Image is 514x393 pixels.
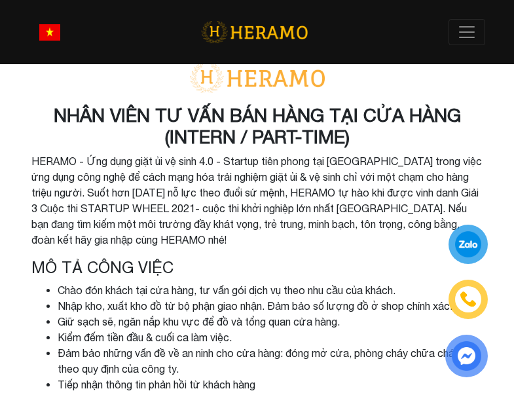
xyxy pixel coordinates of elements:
h4: Mô tả công việc [31,258,483,277]
img: phone-icon [460,291,476,307]
li: Tiếp nhận thông tin phản hồi từ khách hàng [58,377,483,392]
img: logo [201,19,308,46]
img: vn-flag.png [39,24,60,41]
p: HERAMO - Ứng dụng giặt ủi vệ sinh 4.0 - Startup tiên phong tại [GEOGRAPHIC_DATA] trong việc ứng d... [31,153,483,248]
li: Giữ sạch sẽ, ngăn nắp khu vực để đồ và tổng quan cửa hàng. [58,314,483,329]
h3: NHÂN VIÊN TƯ VẤN BÁN HÀNG TẠI CỬA HÀNG (INTERN / PART-TIME) [31,104,483,148]
img: logo-with-text.png [185,62,329,94]
li: Đảm bảo những vấn đề về an ninh cho cửa hàng: đóng mở cửa, phòng cháy chữa cháy,... theo quy định... [58,345,483,377]
li: Chào đón khách tại cửa hàng, tư vấn gói dịch vụ theo nhu cầu của khách. [58,282,483,298]
li: Nhập kho, xuất kho đồ từ bộ phận giao nhận. Đảm bảo số lượng đồ ở shop chính xác. [58,298,483,314]
li: Kiểm đếm tiền đầu & cuối ca làm việc. [58,329,483,345]
a: phone-icon [449,280,488,319]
